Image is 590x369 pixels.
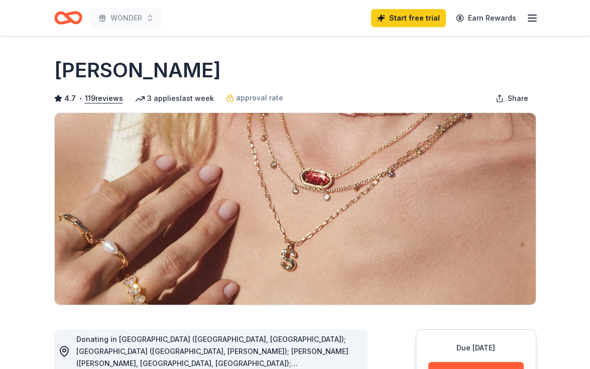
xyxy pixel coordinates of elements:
[428,342,524,354] div: Due [DATE]
[488,88,536,108] button: Share
[110,12,142,24] span: WONDER
[371,9,446,27] a: Start free trial
[90,8,162,28] button: WONDER
[54,6,82,30] a: Home
[450,9,522,27] a: Earn Rewards
[54,56,221,84] h1: [PERSON_NAME]
[55,113,536,305] img: Image for Kendra Scott
[508,92,528,104] span: Share
[85,92,123,104] button: 119reviews
[236,92,283,104] span: approval rate
[64,92,76,104] span: 4.7
[226,92,283,104] a: approval rate
[78,94,82,102] span: •
[135,92,214,104] div: 3 applies last week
